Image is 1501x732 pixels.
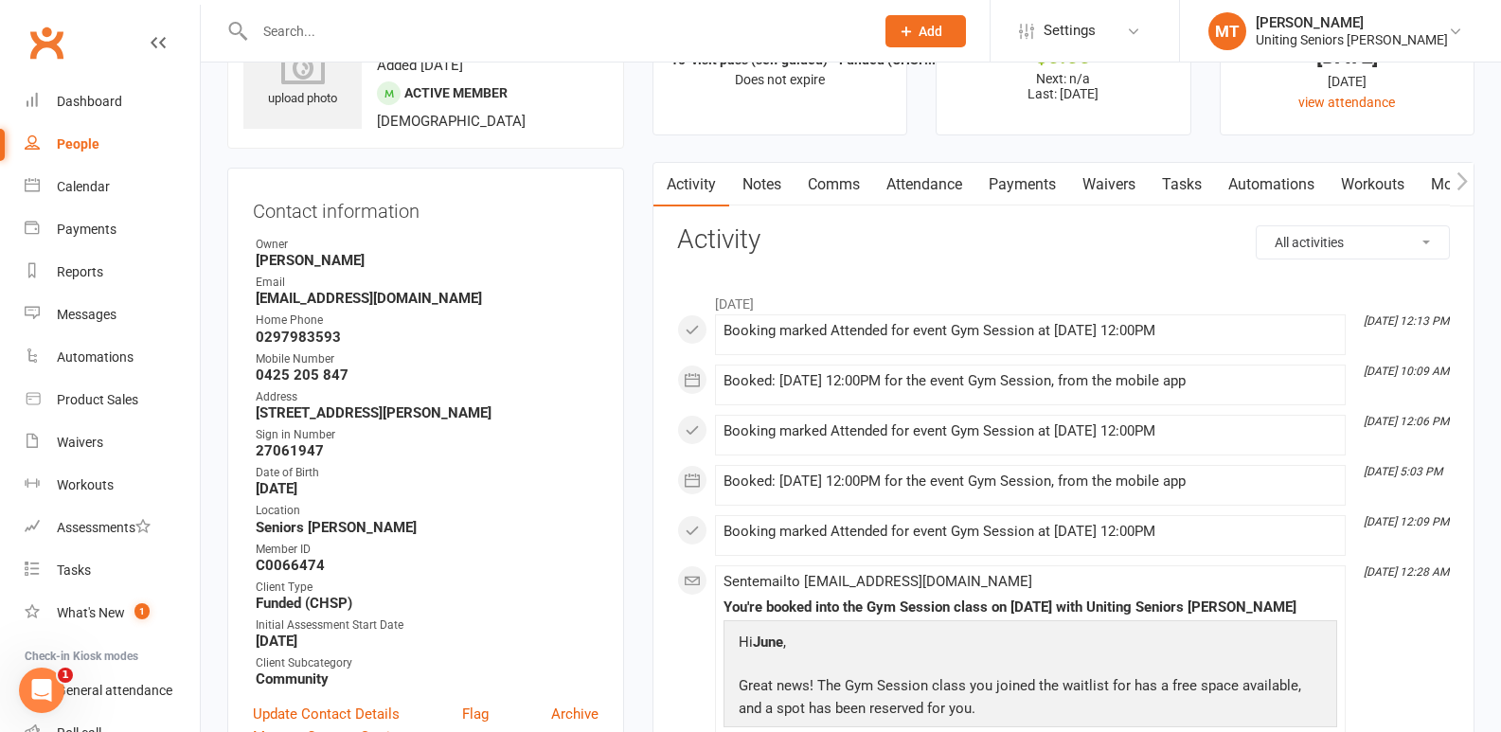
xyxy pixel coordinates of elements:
a: Dashboard [25,80,200,123]
span: Add [919,24,942,39]
a: Payments [25,208,200,251]
div: You're booked into the Gym Session class on [DATE] with Uniting Seniors [PERSON_NAME] [724,599,1337,616]
div: [DATE] [1238,46,1456,66]
div: Mobile Number [256,350,599,368]
div: General attendance [57,683,172,698]
strong: Funded (CHSP) [256,595,599,612]
span: [DEMOGRAPHIC_DATA] [377,113,526,130]
input: Search... [249,18,861,45]
i: [DATE] 12:13 PM [1364,314,1449,328]
a: Payments [975,163,1069,206]
a: Waivers [25,421,200,464]
h3: Activity [677,225,1450,255]
i: [DATE] 12:09 PM [1364,515,1449,528]
div: [PERSON_NAME] [1256,14,1448,31]
a: Activity [653,163,729,206]
i: [DATE] 12:28 AM [1364,565,1449,579]
a: Comms [795,163,873,206]
span: Sent email to [EMAIL_ADDRESS][DOMAIN_NAME] [724,573,1032,590]
div: Booking marked Attended for event Gym Session at [DATE] 12:00PM [724,323,1337,339]
div: Booked: [DATE] 12:00PM for the event Gym Session, from the mobile app [724,473,1337,490]
div: Owner [256,236,599,254]
a: Notes [729,163,795,206]
p: Hi , [734,631,1327,658]
div: Assessments [57,520,151,535]
div: Messages [57,307,116,322]
div: Home Phone [256,312,599,330]
span: Settings [1044,9,1096,52]
h3: Contact information [253,193,599,222]
a: Calendar [25,166,200,208]
div: Uniting Seniors [PERSON_NAME] [1256,31,1448,48]
span: 1 [58,668,73,683]
strong: June [753,634,783,651]
strong: [EMAIL_ADDRESS][DOMAIN_NAME] [256,290,599,307]
div: Reports [57,264,103,279]
a: General attendance kiosk mode [25,670,200,712]
div: Booked: [DATE] 12:00PM for the event Gym Session, from the mobile app [724,373,1337,389]
div: Booking marked Attended for event Gym Session at [DATE] 12:00PM [724,423,1337,439]
a: Messages [25,294,200,336]
div: Location [256,502,599,520]
p: Great news! The Gym Session class you joined the waitlist for has a free space available, and a s... [734,674,1327,724]
a: Attendance [873,163,975,206]
a: Clubworx [23,19,70,66]
strong: Community [256,670,599,687]
span: Active member [404,85,508,100]
div: Client Type [256,579,599,597]
div: [DATE] [1238,71,1456,92]
div: Tasks [57,562,91,578]
div: People [57,136,99,152]
span: Does not expire [735,72,825,87]
strong: 0425 205 847 [256,366,599,384]
a: Workouts [1328,163,1418,206]
a: Tasks [1149,163,1215,206]
a: Archive [551,703,599,725]
a: Reports [25,251,200,294]
div: What's New [57,605,125,620]
strong: C0066474 [256,557,599,574]
div: Sign in Number [256,426,599,444]
strong: [DATE] [256,633,599,650]
time: Added [DATE] [377,57,463,74]
div: Initial Assessment Start Date [256,616,599,634]
p: Next: n/a Last: [DATE] [954,71,1172,101]
a: Workouts [25,464,200,507]
div: Payments [57,222,116,237]
a: Product Sales [25,379,200,421]
strong: [STREET_ADDRESS][PERSON_NAME] [256,404,599,421]
a: Update Contact Details [253,703,400,725]
div: Client Subcategory [256,654,599,672]
i: [DATE] 12:06 PM [1364,415,1449,428]
strong: [PERSON_NAME] [256,252,599,269]
div: Member ID [256,541,599,559]
div: Date of Birth [256,464,599,482]
a: Flag [462,703,489,725]
a: Automations [25,336,200,379]
iframe: Intercom live chat [19,668,64,713]
a: Tasks [25,549,200,592]
div: Dashboard [57,94,122,109]
div: Calendar [57,179,110,194]
i: [DATE] 10:09 AM [1364,365,1449,378]
strong: 0297983593 [256,329,599,346]
div: Waivers [57,435,103,450]
a: Waivers [1069,163,1149,206]
div: Automations [57,349,134,365]
a: Automations [1215,163,1328,206]
div: upload photo [243,46,362,109]
div: Address [256,388,599,406]
strong: [DATE] [256,480,599,497]
strong: 27061947 [256,442,599,459]
li: [DATE] [677,284,1450,314]
strong: Seniors [PERSON_NAME] [256,519,599,536]
button: Add [885,15,966,47]
a: People [25,123,200,166]
a: view attendance [1298,95,1395,110]
div: Workouts [57,477,114,492]
div: Email [256,274,599,292]
i: [DATE] 5:03 PM [1364,465,1442,478]
div: MT [1208,12,1246,50]
div: Product Sales [57,392,138,407]
div: $0.00 [954,46,1172,66]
